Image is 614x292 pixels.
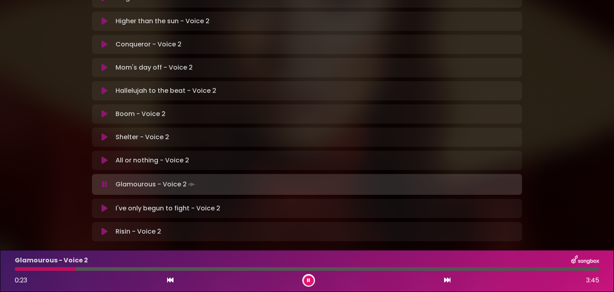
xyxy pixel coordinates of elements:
p: All or nothing - Voice 2 [116,156,189,165]
p: Glamourous - Voice 2 [15,256,88,265]
p: Boom - Voice 2 [116,109,165,119]
img: songbox-logo-white.png [571,255,599,266]
p: I've only begun to fight - Voice 2 [116,204,220,213]
p: Glamourous - Voice 2 [116,179,198,190]
p: Risin - Voice 2 [116,227,161,236]
p: Hallelujah to the beat - Voice 2 [116,86,216,96]
p: Conqueror - Voice 2 [116,40,181,49]
p: Shelter - Voice 2 [116,132,169,142]
p: Mom's day off - Voice 2 [116,63,193,72]
img: waveform4.gif [187,179,198,190]
p: Higher than the sun - Voice 2 [116,16,209,26]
